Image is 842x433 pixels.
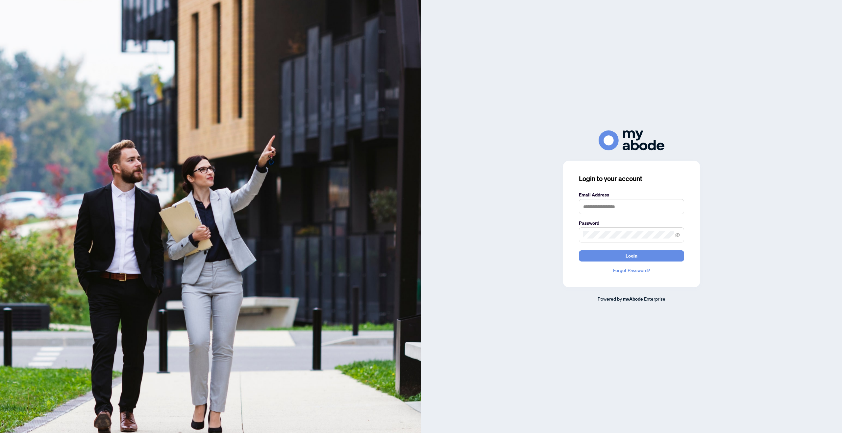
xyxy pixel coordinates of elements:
h3: Login to your account [579,174,684,183]
a: Forgot Password? [579,267,684,274]
span: eye-invisible [675,233,680,237]
label: Email Address [579,191,684,198]
span: Powered by [598,296,622,302]
button: Login [579,250,684,262]
span: Login [626,251,637,261]
label: Password [579,219,684,227]
a: myAbode [623,295,643,303]
img: ma-logo [599,130,664,150]
span: Enterprise [644,296,665,302]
